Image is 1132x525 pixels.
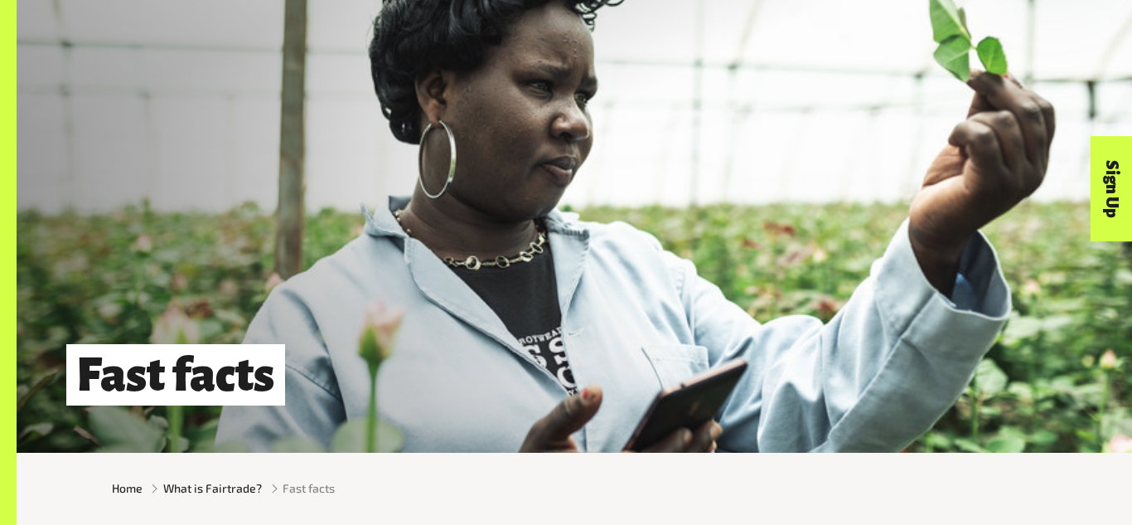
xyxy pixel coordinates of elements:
h1: Fast facts [66,344,285,406]
span: Fast facts [283,479,335,497]
a: Home [112,479,143,497]
a: What is Fairtrade? [163,479,262,497]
